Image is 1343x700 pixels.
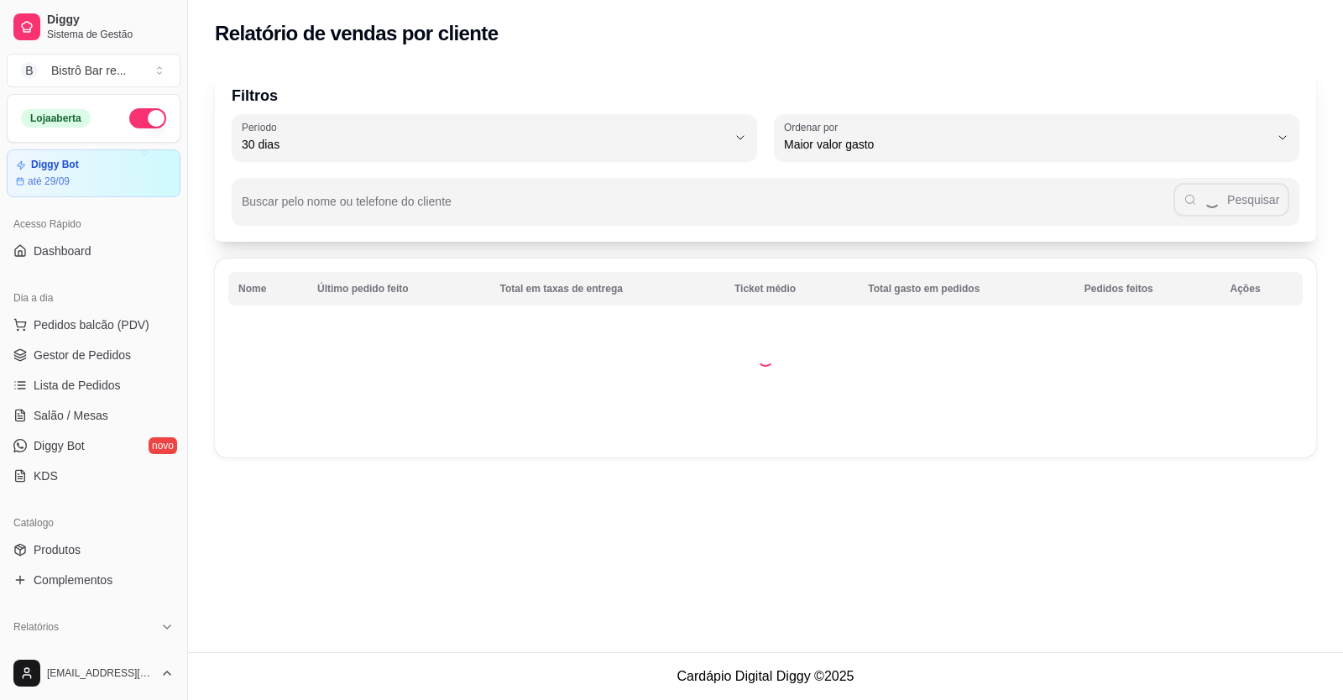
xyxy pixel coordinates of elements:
a: Lista de Pedidos [7,372,180,399]
span: Lista de Pedidos [34,377,121,394]
span: Relatórios [13,620,59,634]
a: Diggy Botnovo [7,432,180,459]
div: Catálogo [7,509,180,536]
a: Complementos [7,567,180,593]
span: Salão / Mesas [34,407,108,424]
span: Gestor de Pedidos [34,347,131,363]
span: Sistema de Gestão [47,28,174,41]
button: Ordenar porMaior valor gasto [774,114,1299,161]
span: 30 dias [242,136,727,153]
article: até 29/09 [28,175,70,188]
article: Diggy Bot [31,159,79,171]
a: KDS [7,462,180,489]
div: Acesso Rápido [7,211,180,238]
label: Período [242,120,282,134]
a: Salão / Mesas [7,402,180,429]
button: [EMAIL_ADDRESS][DOMAIN_NAME] [7,653,180,693]
span: Diggy [47,13,174,28]
a: Gestor de Pedidos [7,342,180,368]
span: Diggy Bot [34,437,85,454]
div: Loja aberta [21,109,91,128]
span: Pedidos balcão (PDV) [34,316,149,333]
button: Select a team [7,54,180,87]
a: Produtos [7,536,180,563]
a: Relatórios de vendas [7,640,180,667]
span: Complementos [34,572,112,588]
a: DiggySistema de Gestão [7,7,180,47]
div: Bistrô Bar re ... [51,62,126,79]
span: Produtos [34,541,81,558]
button: Pedidos balcão (PDV) [7,311,180,338]
input: Buscar pelo nome ou telefone do cliente [242,200,1173,217]
button: Período30 dias [232,114,757,161]
span: Dashboard [34,243,91,259]
div: Loading [757,350,774,367]
h2: Relatório de vendas por cliente [215,20,499,47]
span: Relatórios de vendas [34,645,144,662]
a: Diggy Botaté 29/09 [7,149,180,197]
span: KDS [34,468,58,484]
span: Maior valor gasto [784,136,1269,153]
p: Filtros [232,84,1299,107]
button: Alterar Status [129,108,166,128]
div: Dia a dia [7,285,180,311]
span: [EMAIL_ADDRESS][DOMAIN_NAME] [47,666,154,680]
footer: Cardápio Digital Diggy © 2025 [188,652,1343,700]
a: Dashboard [7,238,180,264]
span: B [21,62,38,79]
label: Ordenar por [784,120,844,134]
